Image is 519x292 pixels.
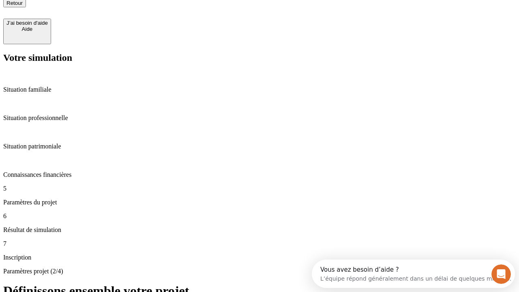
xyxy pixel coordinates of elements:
h2: Votre simulation [3,52,516,63]
p: 5 [3,185,516,192]
p: 7 [3,240,516,247]
p: Résultat de simulation [3,226,516,234]
iframe: Intercom live chat discovery launcher [312,260,515,288]
p: Situation patrimoniale [3,143,516,150]
button: J’ai besoin d'aideAide [3,19,51,44]
p: Connaissances financières [3,171,516,178]
p: Paramètres projet (2/4) [3,268,516,275]
div: J’ai besoin d'aide [6,20,48,26]
p: Situation professionnelle [3,114,516,122]
div: Vous avez besoin d’aide ? [9,7,199,13]
p: Situation familiale [3,86,516,93]
p: Paramètres du projet [3,199,516,206]
p: 6 [3,213,516,220]
iframe: Intercom live chat [491,264,511,284]
div: L’équipe répond généralement dans un délai de quelques minutes. [9,13,199,22]
p: Inscription [3,254,516,261]
div: Aide [6,26,48,32]
div: Ouvrir le Messenger Intercom [3,3,223,26]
